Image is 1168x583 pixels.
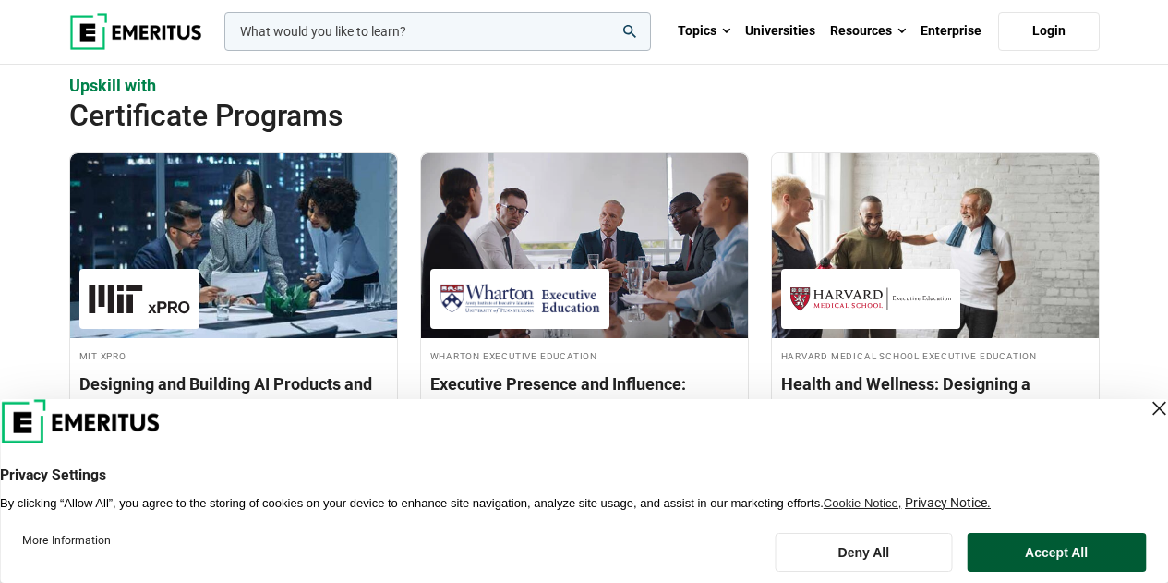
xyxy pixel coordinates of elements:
[430,347,739,363] h4: Wharton Executive Education
[69,97,996,134] h2: Certificate Programs
[89,278,190,320] img: MIT xPRO
[79,372,388,419] h3: Designing and Building AI Products and Services
[421,153,748,478] a: Leadership Course by Wharton Executive Education - October 22, 2025 Wharton Executive Education W...
[781,347,1090,363] h4: Harvard Medical School Executive Education
[781,372,1090,419] h3: Health and Wellness: Designing a Sustainable Nutrition Plan
[70,153,397,478] a: AI and Machine Learning Course by MIT xPRO - October 9, 2025 MIT xPRO MIT xPRO Designing and Buil...
[421,153,748,338] img: Executive Presence and Influence: Persuasive Leadership Development | Online Leadership Course
[998,12,1100,51] a: Login
[440,278,600,320] img: Wharton Executive Education
[772,153,1099,338] img: Health and Wellness: Designing a Sustainable Nutrition Plan | Online Healthcare Course
[772,153,1099,478] a: Healthcare Course by Harvard Medical School Executive Education - October 30, 2025 Harvard Medica...
[430,372,739,419] h3: Executive Presence and Influence: Persuasive Leadership Development
[790,278,951,320] img: Harvard Medical School Executive Education
[224,12,651,51] input: woocommerce-product-search-field-0
[70,153,397,338] img: Designing and Building AI Products and Services | Online AI and Machine Learning Course
[79,347,388,363] h4: MIT xPRO
[69,74,1100,97] p: Upskill with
